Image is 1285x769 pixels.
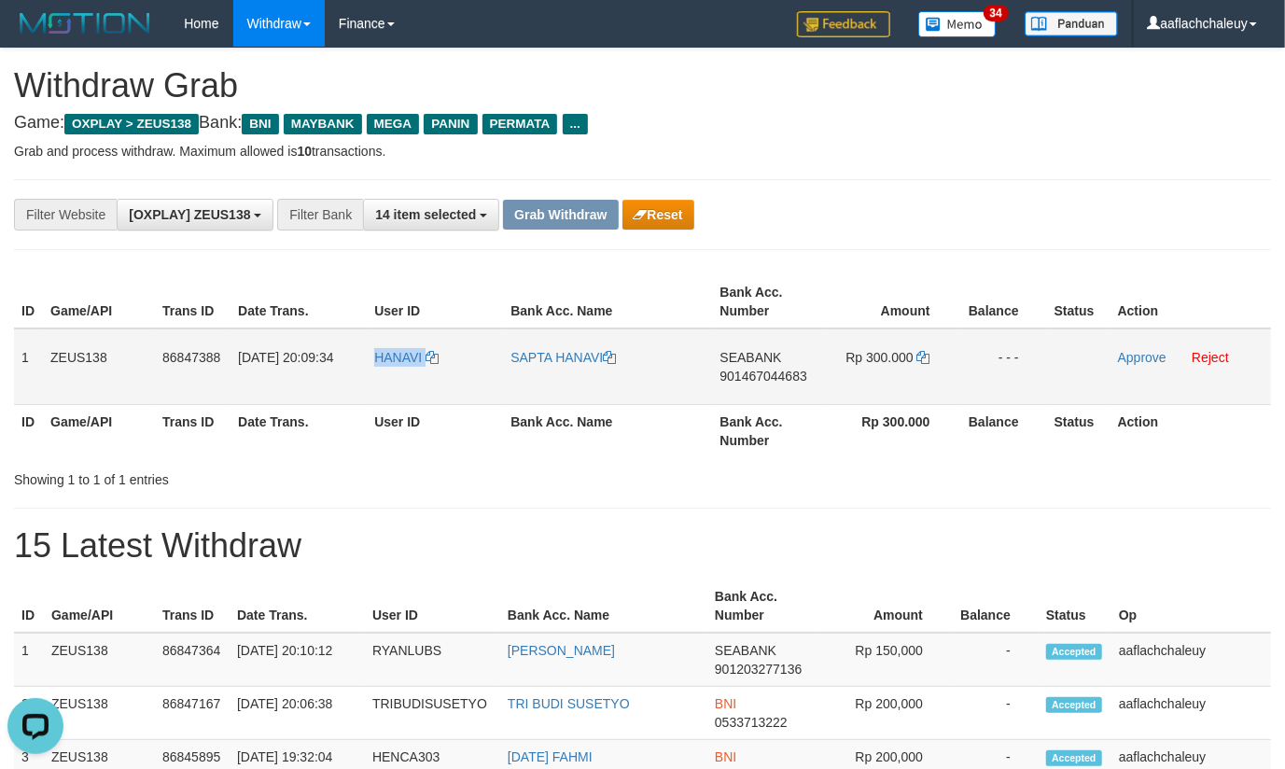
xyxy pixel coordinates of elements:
th: Trans ID [155,404,230,457]
span: Copy 901203277136 to clipboard [715,662,802,677]
a: [PERSON_NAME] [508,643,615,658]
button: [OXPLAY] ZEUS138 [117,199,273,231]
td: RYANLUBS [365,633,500,687]
td: ZEUS138 [44,633,155,687]
span: ... [563,114,588,134]
th: Op [1111,580,1271,633]
th: Bank Acc. Number [712,404,824,457]
span: [DATE] 20:09:34 [238,350,333,365]
th: Balance [958,275,1047,329]
th: Amount [825,275,958,329]
a: Reject [1192,350,1229,365]
span: Accepted [1046,750,1102,766]
td: - [951,687,1039,740]
th: Date Trans. [230,580,365,633]
span: Accepted [1046,697,1102,713]
a: Copy 300000 to clipboard [917,350,930,365]
th: User ID [367,404,503,457]
td: 2 [14,687,44,740]
th: Action [1110,404,1271,457]
td: 86847167 [155,687,230,740]
th: User ID [365,580,500,633]
span: [OXPLAY] ZEUS138 [129,207,250,222]
th: Date Trans. [230,404,367,457]
span: PERMATA [482,114,558,134]
th: Bank Acc. Number [712,275,824,329]
th: Balance [958,404,1047,457]
span: BNI [715,749,736,764]
span: HANAVI [374,350,422,365]
th: Status [1047,275,1110,329]
th: Action [1110,275,1271,329]
span: 34 [984,5,1009,21]
td: ZEUS138 [44,687,155,740]
strong: 10 [297,144,312,159]
td: Rp 200,000 [818,687,951,740]
a: Approve [1118,350,1166,365]
span: MAYBANK [284,114,362,134]
th: Bank Acc. Name [503,404,712,457]
th: Game/API [44,580,155,633]
td: TRIBUDISUSETYO [365,687,500,740]
th: Trans ID [155,275,230,329]
h1: Withdraw Grab [14,67,1271,105]
a: SAPTA HANAVI [510,350,616,365]
span: OXPLAY > ZEUS138 [64,114,199,134]
span: Copy 0533713222 to clipboard [715,715,788,730]
div: Filter Website [14,199,117,231]
div: Showing 1 to 1 of 1 entries [14,463,522,489]
span: 86847388 [162,350,220,365]
p: Grab and process withdraw. Maximum allowed is transactions. [14,142,1271,161]
span: BNI [715,696,736,711]
button: Open LiveChat chat widget [7,7,63,63]
span: MEGA [367,114,420,134]
button: Reset [622,200,694,230]
img: panduan.png [1025,11,1118,36]
th: Status [1047,404,1110,457]
th: Date Trans. [230,275,367,329]
h4: Game: Bank: [14,114,1271,133]
td: Rp 150,000 [818,633,951,687]
th: Game/API [43,275,155,329]
a: TRI BUDI SUSETYO [508,696,630,711]
th: Bank Acc. Name [503,275,712,329]
span: Rp 300.000 [845,350,913,365]
td: aaflachchaleuy [1111,687,1271,740]
th: Bank Acc. Name [500,580,707,633]
span: SEABANK [715,643,776,658]
th: Status [1039,580,1111,633]
button: 14 item selected [363,199,499,231]
h1: 15 Latest Withdraw [14,527,1271,565]
th: ID [14,404,43,457]
th: ID [14,275,43,329]
td: - [951,633,1039,687]
a: [DATE] FAHMI [508,749,593,764]
td: ZEUS138 [43,329,155,405]
td: 1 [14,633,44,687]
td: - - - [958,329,1047,405]
th: Amount [818,580,951,633]
td: 86847364 [155,633,230,687]
td: aaflachchaleuy [1111,633,1271,687]
img: Feedback.jpg [797,11,890,37]
td: [DATE] 20:10:12 [230,633,365,687]
a: HANAVI [374,350,439,365]
td: 1 [14,329,43,405]
span: Copy 901467044683 to clipboard [719,369,806,384]
span: SEABANK [719,350,781,365]
td: [DATE] 20:06:38 [230,687,365,740]
button: Grab Withdraw [503,200,618,230]
img: Button%20Memo.svg [918,11,997,37]
span: PANIN [424,114,477,134]
th: Trans ID [155,580,230,633]
th: Bank Acc. Number [707,580,818,633]
th: Game/API [43,404,155,457]
th: User ID [367,275,503,329]
span: Accepted [1046,644,1102,660]
span: BNI [242,114,278,134]
th: Rp 300.000 [825,404,958,457]
img: MOTION_logo.png [14,9,156,37]
th: ID [14,580,44,633]
th: Balance [951,580,1039,633]
span: 14 item selected [375,207,476,222]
